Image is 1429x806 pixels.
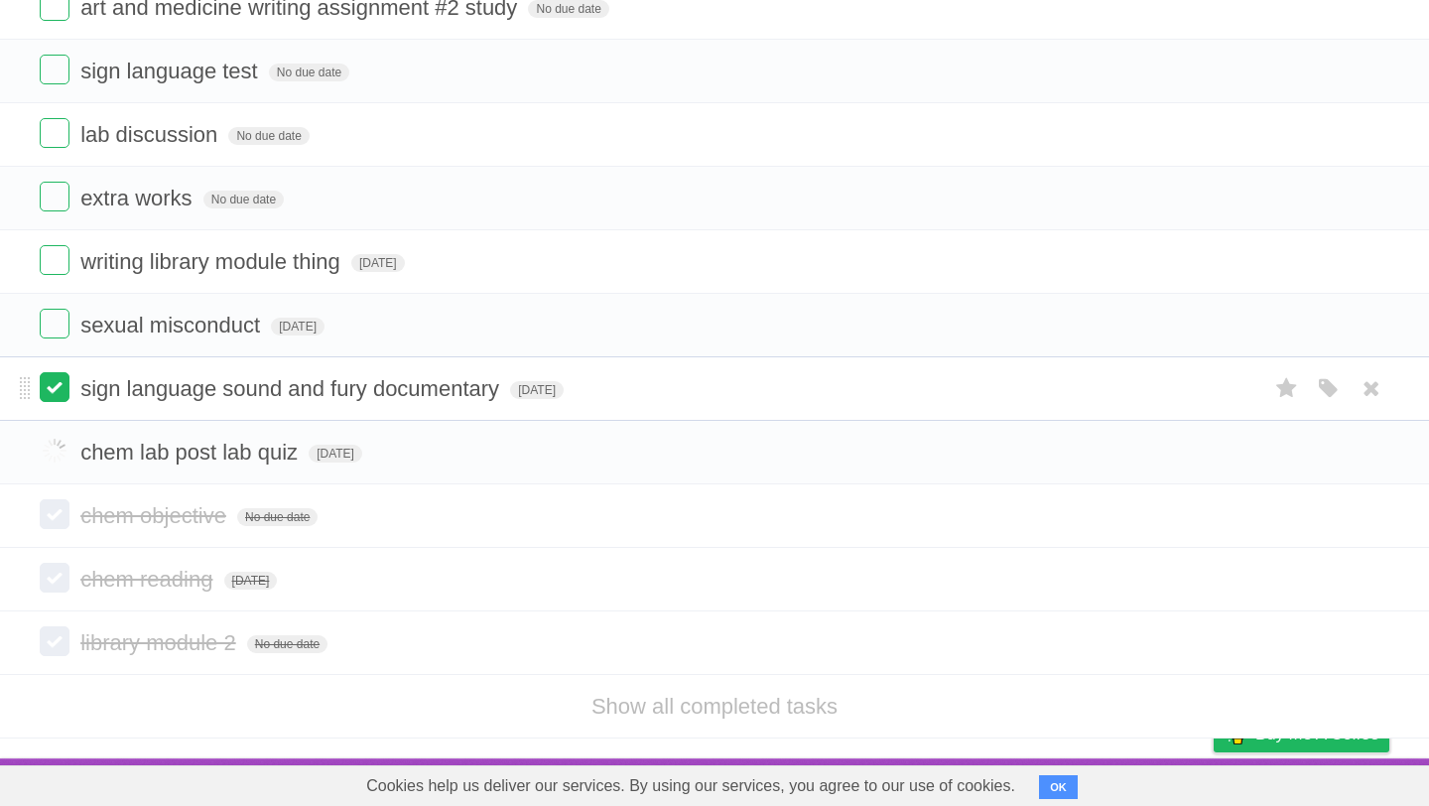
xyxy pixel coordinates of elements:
[80,313,265,337] span: sexual misconduct
[40,499,69,529] label: Done
[80,249,345,274] span: writing library module thing
[510,381,564,399] span: [DATE]
[40,372,69,402] label: Done
[237,508,318,526] span: No due date
[40,626,69,656] label: Done
[1255,717,1379,751] span: Buy me a coffee
[1264,763,1389,801] a: Suggest a feature
[80,440,303,465] span: chem lab post lab quiz
[1039,775,1078,799] button: OK
[1120,763,1164,801] a: Terms
[351,254,405,272] span: [DATE]
[40,309,69,338] label: Done
[40,55,69,84] label: Done
[203,191,284,208] span: No due date
[271,318,325,336] span: [DATE]
[40,118,69,148] label: Done
[591,694,838,719] a: Show all completed tasks
[269,64,349,81] span: No due date
[80,567,217,592] span: chem reading
[1015,763,1096,801] a: Developers
[80,186,196,210] span: extra works
[247,635,327,653] span: No due date
[224,572,278,590] span: [DATE]
[80,630,241,655] span: library module 2
[40,182,69,211] label: Done
[346,766,1035,806] span: Cookies help us deliver our services. By using our services, you agree to our use of cookies.
[80,122,222,147] span: lab discussion
[228,127,309,145] span: No due date
[309,445,362,463] span: [DATE]
[40,436,69,466] label: Done
[1268,372,1306,405] label: Star task
[80,59,263,83] span: sign language test
[1188,763,1239,801] a: Privacy
[40,563,69,593] label: Done
[80,503,231,528] span: chem objective
[40,245,69,275] label: Done
[80,376,504,401] span: sign language sound and fury documentary
[950,763,991,801] a: About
